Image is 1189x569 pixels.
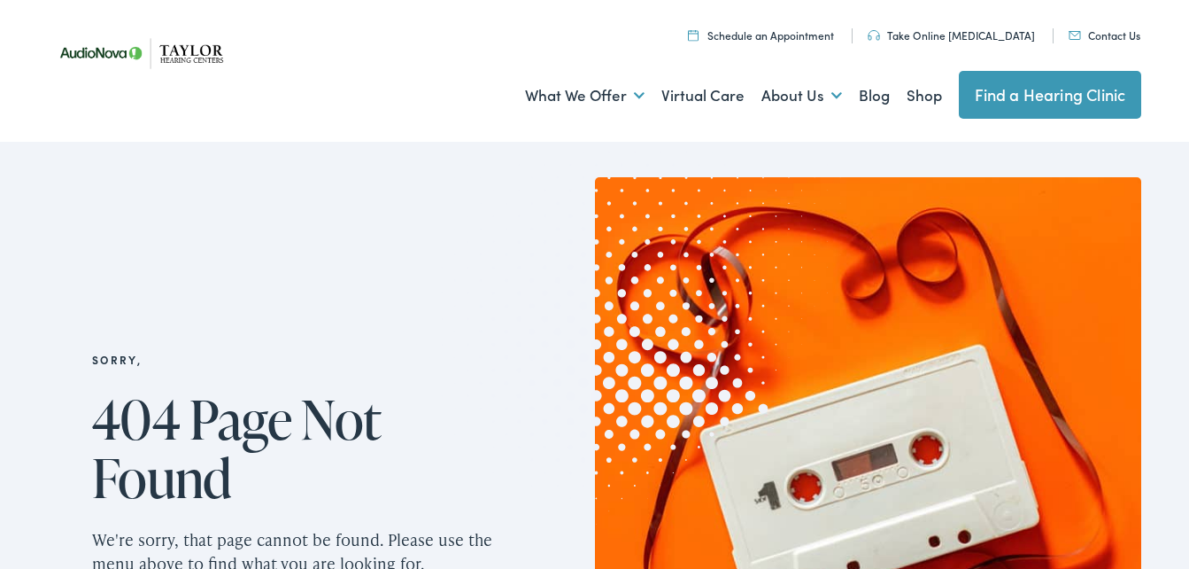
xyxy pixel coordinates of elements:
span: 404 [92,390,180,448]
h2: Sorry, [92,354,517,366]
span: Found [92,448,232,507]
a: What We Offer [525,63,645,129]
a: Contact Us [1069,27,1140,43]
img: Graphic image with a halftone pattern, contributing to the site's visual design. [403,74,840,525]
a: Take Online [MEDICAL_DATA] [868,27,1035,43]
span: Not [301,390,381,448]
span: Page [189,390,291,448]
img: utility icon [688,29,699,41]
a: About Us [761,63,842,129]
img: utility icon [1069,31,1081,40]
a: Shop [907,63,942,129]
a: Find a Hearing Clinic [959,71,1142,119]
img: utility icon [868,30,880,41]
a: Virtual Care [661,63,745,129]
a: Blog [859,63,890,129]
a: Schedule an Appointment [688,27,834,43]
